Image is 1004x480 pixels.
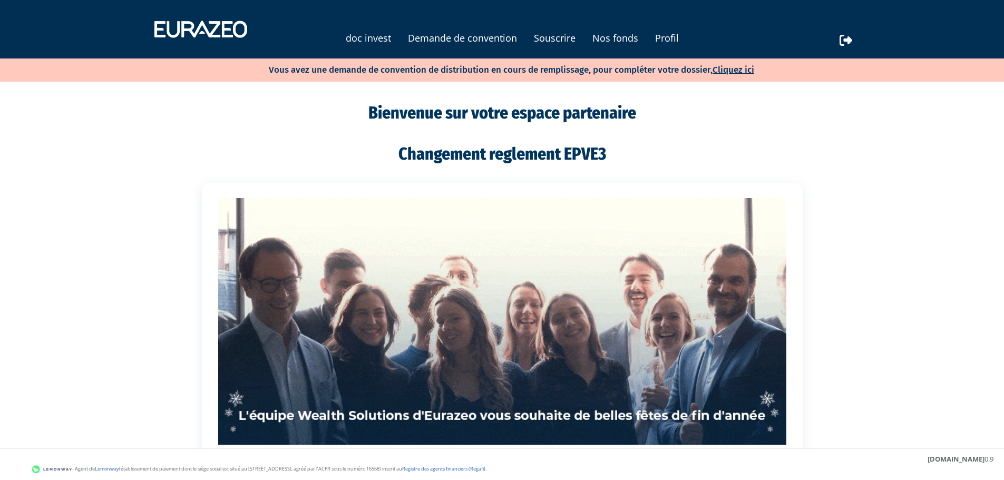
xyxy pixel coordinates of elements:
[32,464,72,475] img: logo-lemonway.png
[592,31,638,45] a: Nos fonds
[95,465,119,472] a: Lemonway
[194,142,811,183] div: Changement reglement EPVE3
[238,61,754,76] p: Vous avez une demande de convention de distribution en cours de remplissage, pour compléter votre...
[346,31,391,45] a: doc invest
[534,31,576,45] a: Souscrire
[218,198,786,445] img: GIF description
[147,13,255,45] img: 1731417592-eurazeo_logo_blanc.png
[194,101,811,142] div: Bienvenue sur votre espace partenaire
[11,464,993,475] div: - Agent de (établissement de paiement dont le siège social est situé au [STREET_ADDRESS], agréé p...
[713,64,754,75] a: Cliquez ici
[655,31,679,45] a: Profil
[402,465,485,472] a: Registre des agents financiers (Regafi)
[928,454,993,464] div: 0.9
[928,454,984,464] strong: [DOMAIN_NAME]
[408,31,517,45] a: Demande de convention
